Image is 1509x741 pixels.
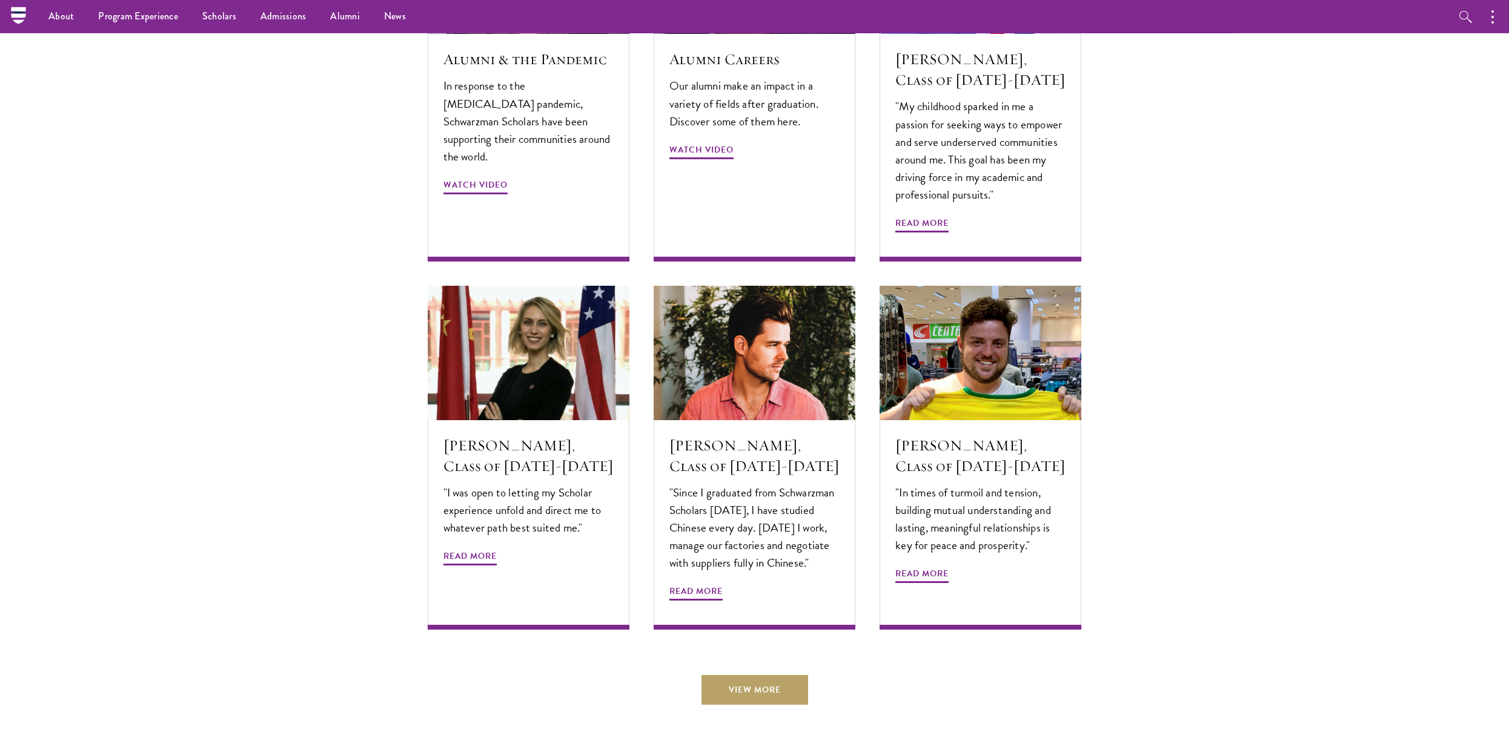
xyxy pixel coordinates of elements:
[701,675,808,704] a: View More
[880,286,1081,630] a: [PERSON_NAME], Class of [DATE]-[DATE] "In times of turmoil and tension, building mutual understan...
[443,435,614,476] h5: [PERSON_NAME], Class of [DATE]-[DATE]
[895,566,949,585] span: Read More
[443,484,614,536] p: "I was open to letting my Scholar experience unfold and direct me to whatever path best suited me."
[443,49,614,70] h5: Alumni & the Pandemic
[895,435,1066,476] h5: [PERSON_NAME], Class of [DATE]-[DATE]
[895,484,1066,554] p: "In times of turmoil and tension, building mutual understanding and lasting, meaningful relations...
[669,77,840,130] p: Our alumni make an impact in a variety of fields after graduation. Discover some of them here.
[895,216,949,234] span: Read More
[669,484,840,571] p: "Since I graduated from Schwarzman Scholars [DATE], I have studied Chinese every day. [DATE] I wo...
[654,286,855,630] a: [PERSON_NAME], Class of [DATE]-[DATE] "Since I graduated from Schwarzman Scholars [DATE], I have ...
[428,286,629,630] a: [PERSON_NAME], Class of [DATE]-[DATE] "I was open to letting my Scholar experience unfold and dir...
[669,584,723,602] span: Read More
[669,49,840,70] h5: Alumni Careers
[895,97,1066,203] p: "My childhood sparked in me a passion for seeking ways to empower and serve underserved communiti...
[669,435,840,476] h5: [PERSON_NAME], Class of [DATE]-[DATE]
[895,49,1066,90] h5: [PERSON_NAME], Class of [DATE]-[DATE]
[443,177,508,196] span: Watch Video
[669,142,734,161] span: Watch Video
[443,548,497,567] span: Read More
[443,77,614,165] p: In response to the [MEDICAL_DATA] pandemic, Schwarzman Scholars have been supporting their commun...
